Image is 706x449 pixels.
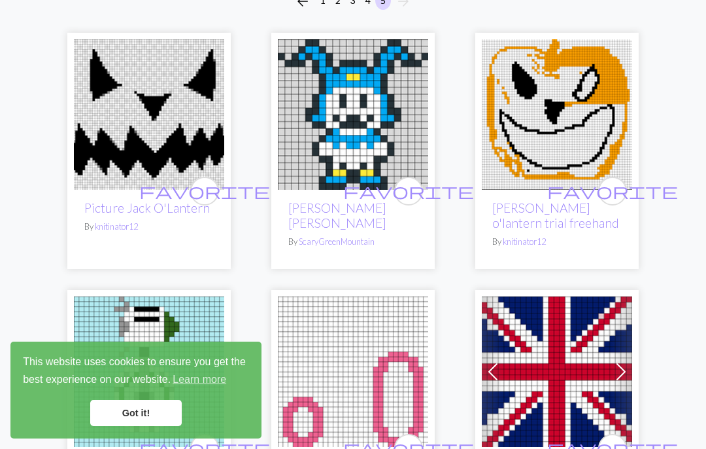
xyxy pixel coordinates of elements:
[547,178,678,204] i: favourite
[190,177,219,206] button: favourite
[84,200,210,215] a: Picture Jack O'Lantern
[278,107,428,119] a: Jack Frost
[299,236,375,247] a: ScaryGreenMountain
[492,236,622,248] p: By
[278,296,428,447] img: O/o
[503,236,546,247] a: knitinator12
[139,181,270,201] span: favorite
[278,39,428,190] img: Jack Frost
[482,107,632,119] a: Jack o'lantern trial freehand
[288,236,418,248] p: By
[482,39,632,190] img: Jack o'lantern trial freehand
[139,178,270,204] i: favourite
[74,107,224,119] a: Picture Jack O'Lantern
[95,221,138,232] a: knitinator12
[343,181,474,201] span: favorite
[23,354,249,389] span: This website uses cookies to ensure you get the best experience on our website.
[84,221,214,233] p: By
[74,39,224,190] img: Picture Jack O'Lantern
[288,200,386,230] a: [PERSON_NAME] [PERSON_NAME]
[394,177,423,206] button: favourite
[90,400,182,426] a: dismiss cookie message
[74,296,224,447] img: D-O
[171,370,228,389] a: learn more about cookies
[343,178,474,204] i: favourite
[482,296,632,447] img: union jack.png
[492,200,619,230] a: [PERSON_NAME] o'lantern trial freehand
[482,364,632,376] a: union jack.png
[278,364,428,376] a: O/o
[10,342,261,439] div: cookieconsent
[598,177,627,206] button: favourite
[547,181,678,201] span: favorite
